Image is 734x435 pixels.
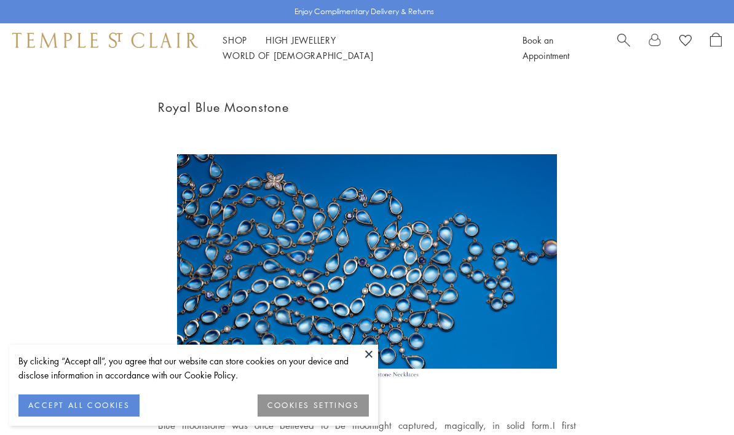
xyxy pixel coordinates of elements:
nav: Main navigation [223,33,495,63]
img: Temple St. Clair [12,33,198,47]
iframe: Gorgias live chat messenger [673,377,722,423]
button: COOKIES SETTINGS [258,394,369,417]
div: By clicking “Accept all”, you agree that our website can store cookies on your device and disclos... [18,354,369,382]
a: ShopShop [223,34,247,46]
a: World of [DEMOGRAPHIC_DATA]World of [DEMOGRAPHIC_DATA] [223,49,373,61]
button: ACCEPT ALL COOKIES [18,394,140,417]
p: Enjoy Complimentary Delivery & Returns [294,6,434,18]
a: View Wishlist [679,33,692,51]
a: Open Shopping Bag [710,33,722,63]
a: High JewelleryHigh Jewellery [266,34,336,46]
h1: Royal Blue Moonstone [158,97,576,117]
a: Book an Appointment [523,34,569,61]
a: Search [617,33,630,63]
